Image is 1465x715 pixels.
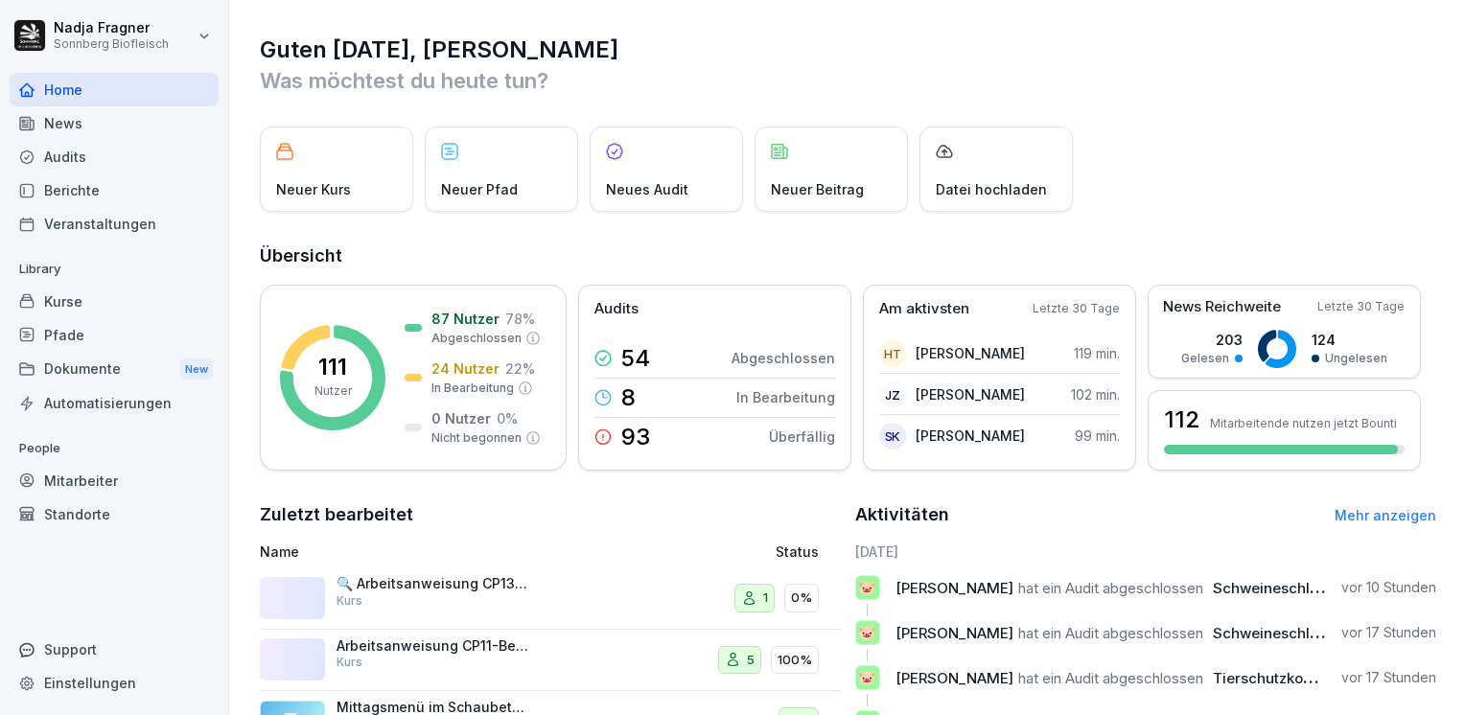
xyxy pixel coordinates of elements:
p: [PERSON_NAME] [916,343,1025,363]
h2: Übersicht [260,242,1436,269]
p: 111 [318,356,347,379]
a: Audits [10,140,219,173]
p: 78 % [505,309,535,329]
p: Abgeschlossen [431,330,522,347]
p: Was möchtest du heute tun? [260,65,1436,96]
a: Veranstaltungen [10,207,219,241]
div: New [180,358,213,381]
a: Einstellungen [10,666,219,700]
span: [PERSON_NAME] [895,669,1013,687]
p: 54 [621,347,650,370]
p: Letzte 30 Tage [1317,298,1405,315]
p: 93 [621,426,650,449]
a: News [10,106,219,140]
span: Schweineschlachtung - Vorarbeiten [1213,579,1463,597]
span: [PERSON_NAME] [895,579,1013,597]
p: 22 % [505,358,535,379]
p: Neues Audit [606,179,688,199]
p: Neuer Kurs [276,179,351,199]
p: 0% [791,588,812,608]
a: Standorte [10,497,219,531]
p: 100% [778,651,812,670]
p: vor 17 Stunden [1341,623,1436,642]
p: [PERSON_NAME] [916,426,1025,446]
p: People [10,433,219,464]
a: Kurse [10,285,219,318]
div: Support [10,633,219,666]
p: 0 Nutzer [431,408,491,428]
p: Nutzer [314,382,352,400]
a: Arbeitsanweisung CP11-Begasen FaschiertesKurs5100% [260,630,842,692]
p: 🐷 [858,619,876,646]
p: Abgeschlossen [732,348,835,368]
p: 124 [1312,330,1387,350]
p: 99 min. [1075,426,1120,446]
h2: Aktivitäten [855,501,949,528]
span: [PERSON_NAME] [895,624,1013,642]
p: Name [260,542,616,562]
p: 87 Nutzer [431,309,500,329]
a: Pfade [10,318,219,352]
p: Mitarbeitende nutzen jetzt Bounti [1210,416,1397,430]
p: News Reichweite [1163,296,1281,318]
span: Tierschutzkontrolle Schwein [1213,669,1410,687]
a: Mitarbeiter [10,464,219,497]
p: Nadja Fragner [54,20,169,36]
div: HT [879,340,906,367]
p: vor 17 Stunden [1341,668,1436,687]
p: Datei hochladen [936,179,1047,199]
span: hat ein Audit abgeschlossen [1018,669,1203,687]
p: Kurs [337,654,362,671]
h1: Guten [DATE], [PERSON_NAME] [260,35,1436,65]
h2: Zuletzt bearbeitet [260,501,842,528]
p: Neuer Beitrag [771,179,864,199]
div: JZ [879,381,906,408]
a: Home [10,73,219,106]
p: Neuer Pfad [441,179,518,199]
p: In Bearbeitung [431,380,514,397]
p: 🐷 [858,664,876,691]
p: 0 % [497,408,518,428]
div: Dokumente [10,352,219,387]
p: Arbeitsanweisung CP11-Begasen Faschiertes [337,637,528,655]
p: 🔍 Arbeitsanweisung CP13-Dichtheitsprüfung [337,575,528,592]
p: Audits [594,298,639,320]
p: In Bearbeitung [736,387,835,407]
h6: [DATE] [855,542,1437,562]
p: 1 [763,588,768,608]
div: SK [879,423,906,450]
p: Ungelesen [1325,350,1387,367]
p: Überfällig [769,427,835,447]
h3: 112 [1164,404,1200,436]
span: hat ein Audit abgeschlossen [1018,579,1203,597]
p: 8 [621,386,636,409]
p: vor 10 Stunden [1341,578,1436,597]
p: [PERSON_NAME] [916,384,1025,404]
p: 203 [1181,330,1243,350]
a: Automatisierungen [10,386,219,420]
p: 119 min. [1074,343,1120,363]
p: Kurs [337,592,362,610]
p: Gelesen [1181,350,1229,367]
a: Berichte [10,173,219,207]
p: Am aktivsten [879,298,969,320]
a: Mehr anzeigen [1335,507,1436,523]
a: 🔍 Arbeitsanweisung CP13-DichtheitsprüfungKurs10% [260,567,842,630]
p: 102 min. [1071,384,1120,404]
p: Status [776,542,819,562]
a: DokumenteNew [10,352,219,387]
p: 5 [747,651,755,670]
p: Sonnberg Biofleisch [54,37,169,51]
p: 🐷 [858,574,876,601]
span: hat ein Audit abgeschlossen [1018,624,1203,642]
